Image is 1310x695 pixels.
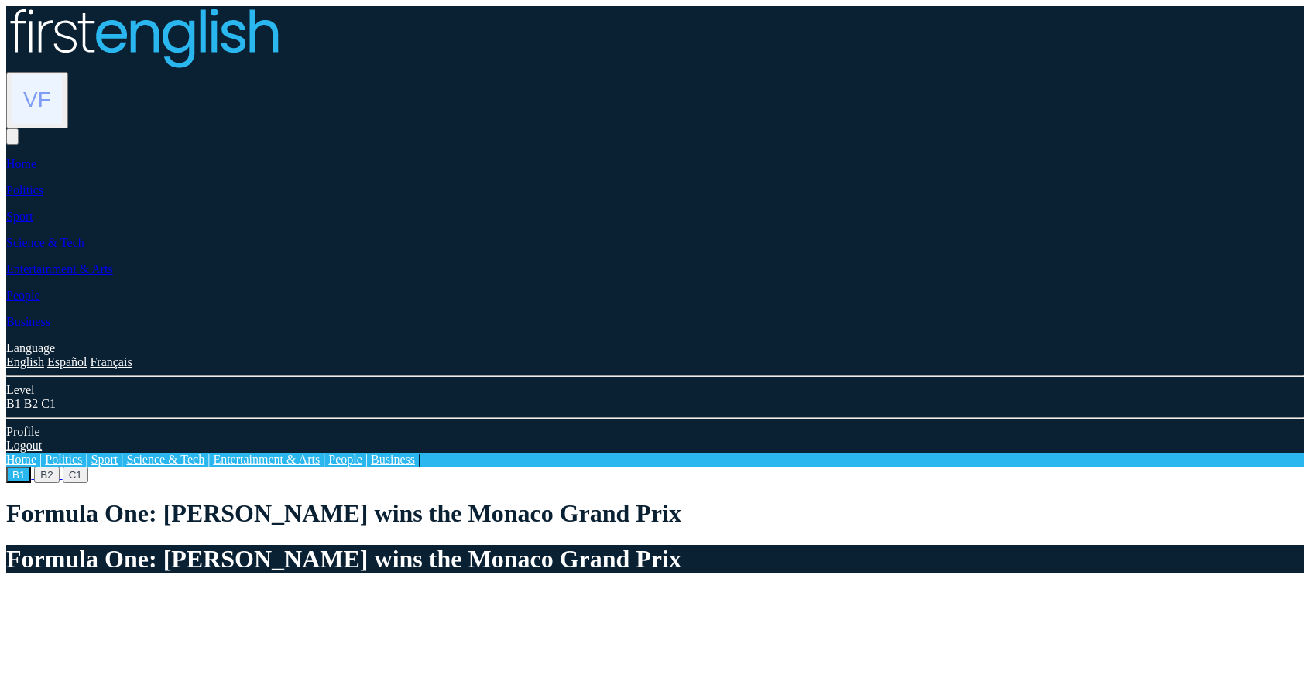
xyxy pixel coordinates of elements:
[213,453,320,466] a: Entertainment & Arts
[6,210,33,223] a: Sport
[90,355,132,368] a: Français
[6,397,21,410] a: B1
[121,453,123,466] span: |
[41,397,56,410] a: C1
[418,453,420,466] span: |
[39,453,42,466] span: |
[365,453,368,466] span: |
[6,315,50,328] a: Business
[91,453,118,466] a: Sport
[12,74,62,124] img: Vlad Feitser
[6,383,1304,397] div: Level
[6,289,40,302] a: People
[47,355,87,368] a: Español
[328,453,362,466] a: People
[6,341,1304,355] div: Language
[6,6,279,69] img: Logo
[34,467,59,483] button: B2
[6,157,36,170] a: Home
[207,453,210,466] span: |
[6,236,84,249] a: Science & Tech
[6,467,34,481] a: B1
[45,453,82,466] a: Politics
[6,545,1304,573] h1: Formula One: [PERSON_NAME] wins the Monaco Grand Prix
[63,467,88,483] button: C1
[63,467,88,481] a: C1
[6,6,1304,72] a: Logo
[85,453,87,466] span: |
[6,453,36,466] a: Home
[6,425,40,438] a: Profile
[6,355,44,368] a: English
[371,453,415,466] a: Business
[6,467,31,483] button: B1
[24,397,39,410] a: B2
[126,453,204,466] a: Science & Tech
[34,467,62,481] a: B2
[323,453,325,466] span: |
[6,439,42,452] a: Logout
[6,262,113,276] a: Entertainment & Arts
[6,183,43,197] a: Politics
[6,499,1304,528] h1: Formula One: [PERSON_NAME] wins the Monaco Grand Prix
